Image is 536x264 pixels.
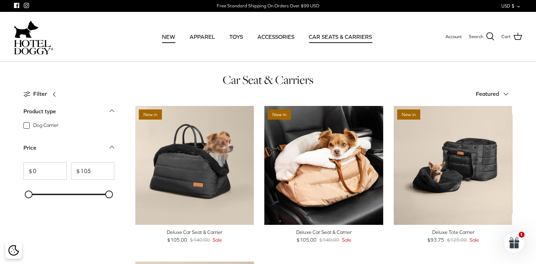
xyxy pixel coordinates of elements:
[167,236,187,244] span: $105.00
[394,228,513,244] a: Deluxe Tote Carrier $93.75 $125.00 Sale
[223,25,249,49] a: TOYS
[14,19,38,40] img: dog-icon.svg
[217,3,319,9] div: Free Standard Shipping On Orders Over $99 USD
[445,33,462,41] a: Account
[8,245,19,256] img: Cookie policy
[33,90,47,99] span: Filter
[447,236,467,244] span: $125.00
[24,168,32,174] span: $
[71,162,114,180] input: To
[217,1,319,11] a: Free Standard Shipping On Orders Over $99 USD
[14,3,19,8] a: Facebook
[342,236,351,244] span: Sale
[183,25,221,49] a: APPAREL
[394,228,513,236] div: Deluxe Tote Carrier
[135,228,254,244] a: Deluxe Car Seat & Carrier $105.00 $140.00 Sale
[213,236,222,244] span: Sale
[501,32,522,41] a: Cart
[394,106,513,225] a: Deluxe Tote Carrier
[23,143,36,152] div: Price
[264,228,383,244] a: Deluxe Car Seat & Carrier $105.00 $140.00 Sale
[23,72,513,87] h1: Car Seat & Carriers
[319,236,339,244] span: $140.00
[296,236,316,244] span: $105.00
[23,162,67,180] input: From
[23,86,61,102] a: Filter
[268,109,291,120] span: New in
[251,25,301,49] a: ACCESSORIES
[14,40,53,55] img: hoteldoggycom
[501,33,511,41] span: Cart
[7,244,20,257] button: Cookie policy
[445,34,462,39] span: Account
[139,109,162,120] span: New in
[135,106,254,225] a: Deluxe Car Seat & Carrier
[23,106,114,122] a: Product type
[469,33,483,41] span: Search
[264,106,383,225] a: Deluxe Car Seat & Carrier
[135,228,254,236] div: Deluxe Car Seat & Carrier
[71,168,80,174] span: $
[23,107,56,116] div: Product type
[264,228,383,236] div: Deluxe Car Seat & Carrier
[33,122,58,129] span: Dog Carrier
[470,236,479,244] span: Sale
[427,236,444,244] span: $93.75
[14,19,53,55] a: hoteldoggycom
[104,25,430,49] div: Primary navigation
[469,32,494,41] a: Search
[24,3,29,8] a: Instagram
[5,242,22,259] div: Cookie policy
[397,109,420,120] span: New in
[302,25,378,49] a: CAR SEATS & CARRIERS
[190,236,210,244] span: $140.00
[23,142,114,158] a: Price
[476,86,513,102] button: Featured
[476,91,499,97] span: Featured
[156,25,181,49] a: NEW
